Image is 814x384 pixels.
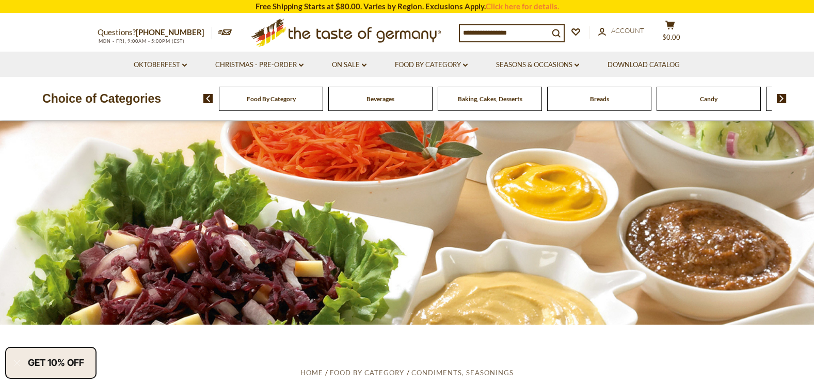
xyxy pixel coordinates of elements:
[458,95,522,103] a: Baking, Cakes, Desserts
[662,33,680,41] span: $0.00
[700,95,717,103] a: Candy
[330,369,404,377] a: Food By Category
[598,25,644,37] a: Account
[777,94,787,103] img: next arrow
[655,20,686,46] button: $0.00
[98,38,185,44] span: MON - FRI, 9:00AM - 5:00PM (EST)
[395,59,468,71] a: Food By Category
[608,59,680,71] a: Download Catalog
[247,95,296,103] a: Food By Category
[590,95,609,103] a: Breads
[366,95,394,103] a: Beverages
[136,27,204,37] a: [PHONE_NUMBER]
[203,94,213,103] img: previous arrow
[215,59,304,71] a: Christmas - PRE-ORDER
[496,59,579,71] a: Seasons & Occasions
[134,59,187,71] a: Oktoberfest
[332,59,366,71] a: On Sale
[98,26,212,39] p: Questions?
[300,369,323,377] a: Home
[411,369,514,377] a: Condiments, Seasonings
[486,2,559,11] a: Click here for details.
[611,26,644,35] span: Account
